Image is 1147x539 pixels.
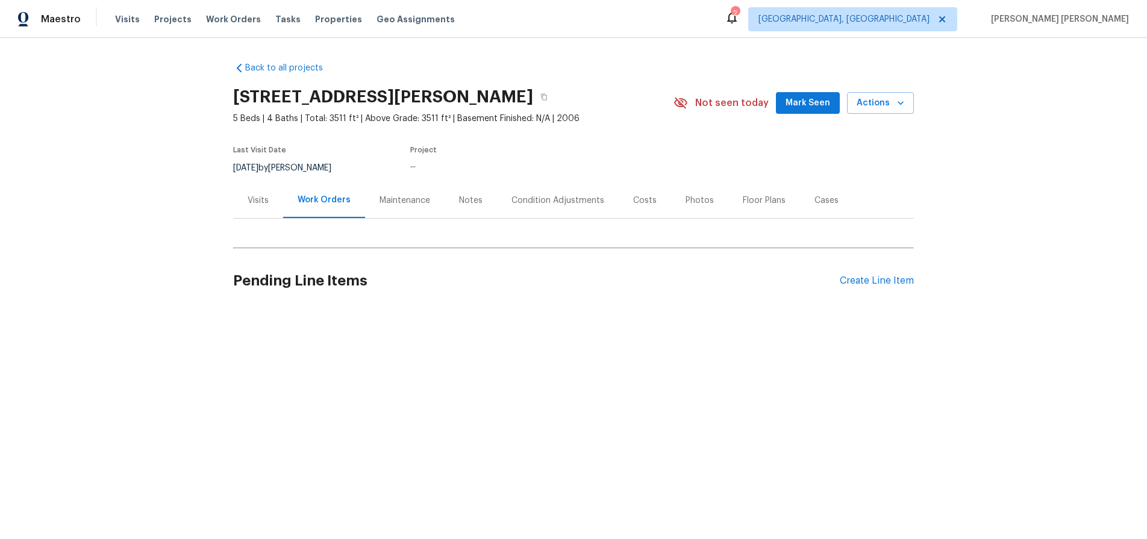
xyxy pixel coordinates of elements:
span: [PERSON_NAME] [PERSON_NAME] [986,13,1129,25]
span: Properties [315,13,362,25]
div: Create Line Item [840,275,914,287]
span: Tasks [275,15,301,23]
span: Mark Seen [786,96,830,111]
div: Photos [686,195,714,207]
h2: [STREET_ADDRESS][PERSON_NAME] [233,91,533,103]
div: Condition Adjustments [511,195,604,207]
div: Notes [459,195,483,207]
span: 5 Beds | 4 Baths | Total: 3511 ft² | Above Grade: 3511 ft² | Basement Finished: N/A | 2006 [233,113,674,125]
span: [DATE] [233,164,258,172]
h2: Pending Line Items [233,253,840,309]
a: Back to all projects [233,62,349,74]
span: Actions [857,96,904,111]
div: Floor Plans [743,195,786,207]
span: Last Visit Date [233,146,286,154]
button: Actions [847,92,914,114]
div: Maintenance [380,195,430,207]
span: Projects [154,13,192,25]
button: Mark Seen [776,92,840,114]
span: Geo Assignments [377,13,455,25]
span: Visits [115,13,140,25]
div: ... [410,161,642,169]
div: Visits [248,195,269,207]
div: 2 [731,7,739,19]
div: Costs [633,195,657,207]
div: Work Orders [298,194,351,206]
button: Copy Address [533,86,555,108]
div: Cases [814,195,839,207]
span: Work Orders [206,13,261,25]
span: Maestro [41,13,81,25]
span: [GEOGRAPHIC_DATA], [GEOGRAPHIC_DATA] [758,13,930,25]
span: Project [410,146,437,154]
span: Not seen today [695,97,769,109]
div: by [PERSON_NAME] [233,161,346,175]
